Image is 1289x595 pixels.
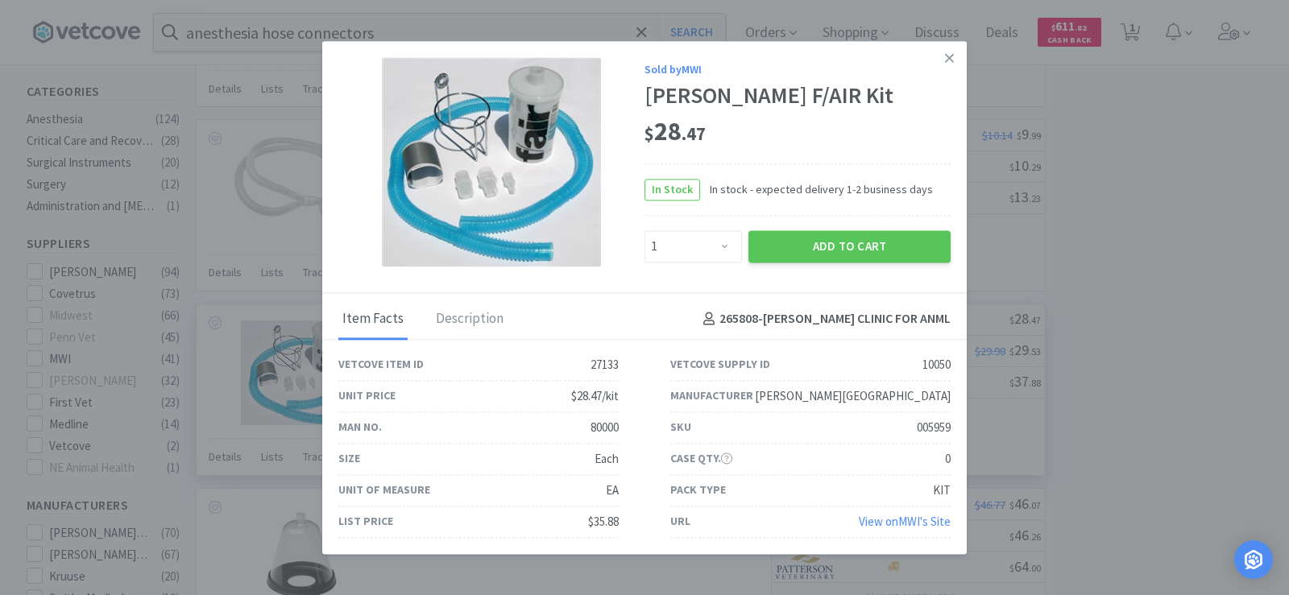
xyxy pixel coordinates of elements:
[644,116,706,148] span: 28
[338,513,393,531] div: List Price
[644,123,654,146] span: $
[670,419,691,436] div: SKU
[591,355,619,374] div: 27133
[645,180,699,200] span: In Stock
[432,300,508,340] div: Description
[859,514,951,529] a: View onMWI's Site
[595,449,619,469] div: Each
[338,300,408,340] div: Item Facts
[588,512,619,531] div: $35.88
[338,356,424,374] div: Vetcove Item ID
[917,418,951,437] div: 005959
[571,386,619,406] div: $28.47/kit
[922,355,951,374] div: 10050
[697,309,951,330] h4: 265808 - [PERSON_NAME] CLINIC FOR ANML
[591,418,619,437] div: 80000
[606,481,619,500] div: EA
[644,61,951,79] div: Sold by MWI
[748,230,951,262] button: Add to Cart
[945,449,951,469] div: 0
[755,386,951,406] div: [PERSON_NAME][GEOGRAPHIC_DATA]
[338,387,396,405] div: Unit Price
[644,82,951,109] div: [PERSON_NAME] F/AIR Kit
[382,57,601,267] img: b603ec34f74c4a609ecac659bdccde38_10050.png
[670,481,726,499] div: Pack Type
[670,387,753,405] div: Manufacturer
[682,123,706,146] span: . 47
[1234,540,1273,579] div: Open Intercom Messenger
[933,481,951,500] div: KIT
[670,356,770,374] div: Vetcove Supply ID
[670,450,732,468] div: Case Qty.
[700,180,933,198] span: In stock - expected delivery 1-2 business days
[338,419,382,436] div: Man No.
[670,513,690,531] div: URL
[338,481,430,499] div: Unit of Measure
[338,450,360,468] div: Size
